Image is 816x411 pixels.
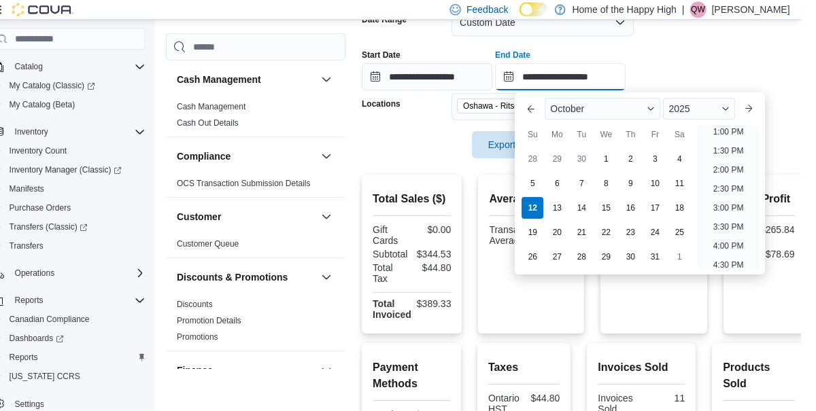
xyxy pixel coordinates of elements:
[388,299,426,321] strong: Total Invoiced
[659,198,681,219] div: day-17
[705,2,721,18] div: Quinn Whitelaw
[19,78,160,94] span: My Catalog (Classic)
[192,332,233,343] span: Promotions
[24,353,53,363] span: Reports
[561,149,583,171] div: day-29
[585,198,607,219] div: day-14
[495,132,555,159] span: Export
[192,119,254,128] a: Cash Out Details
[14,218,166,237] a: Transfers (Classic)
[24,266,160,282] span: Operations
[14,310,166,329] button: Canadian Compliance
[781,249,810,260] div: $78.69
[613,360,700,376] h2: Invoices Sold
[19,143,160,160] span: Inventory Count
[634,247,656,268] div: day-30
[19,97,96,113] a: My Catalog (Beta)
[333,72,350,88] button: Cash Management
[723,181,764,198] li: 2:30 PM
[30,62,58,73] span: Catalog
[712,126,774,270] ul: Time
[24,266,75,282] button: Operations
[738,360,809,393] h2: Products Sold
[542,393,575,404] div: $44.80
[30,127,63,138] span: Inventory
[192,150,330,164] button: Compliance
[659,149,681,171] div: day-3
[192,211,330,224] button: Customer
[377,50,415,61] label: Start Date
[14,199,166,218] button: Purchase Orders
[723,143,764,160] li: 1:30 PM
[192,364,228,378] h3: Finance
[585,222,607,244] div: day-21
[723,124,764,141] li: 1:00 PM
[192,239,254,250] span: Customer Queue
[192,316,256,327] span: Promotion Details
[683,198,705,219] div: day-18
[561,222,583,244] div: day-20
[610,247,632,268] div: day-29
[634,198,656,219] div: day-16
[19,331,160,347] span: Dashboards
[24,293,160,309] span: Reports
[659,173,681,195] div: day-10
[192,240,254,249] a: Customer Queue
[537,173,558,195] div: day-5
[377,64,507,91] input: Press the down key to open a popover containing a calendar.
[634,124,656,146] div: Th
[561,173,583,195] div: day-6
[333,363,350,379] button: Finance
[634,222,656,244] div: day-23
[192,73,276,87] h3: Cash Management
[723,219,764,236] li: 3:30 PM
[481,3,523,17] span: Feedback
[377,99,415,110] label: Locations
[659,222,681,244] div: day-24
[19,219,160,236] span: Transfers (Classic)
[333,149,350,165] button: Compliance
[537,124,558,146] div: Su
[3,264,166,283] button: Operations
[388,249,424,260] div: Subtotal
[24,100,90,111] span: My Catalog (Beta)
[659,124,681,146] div: Fr
[683,149,705,171] div: day-4
[472,99,601,114] span: Oshawa - Ritson Road - Friendly Stranger
[24,124,160,141] span: Inventory
[192,211,236,224] h3: Customer
[14,77,166,96] a: My Catalog (Classic)
[775,225,810,236] div: $265.84
[27,3,88,17] img: Cova
[19,312,160,328] span: Canadian Compliance
[14,329,166,349] a: Dashboards
[192,179,326,190] span: OCS Transaction Submission Details
[561,198,583,219] div: day-13
[478,100,584,113] span: Oshawa - Ritson Road - Friendly Stranger
[24,184,59,195] span: Manifests
[697,2,700,18] p: |
[504,192,588,208] h2: Average Spent
[192,118,254,129] span: Cash Out Details
[707,2,721,18] span: QW
[723,257,764,274] li: 4:30 PM
[14,349,166,368] button: Reports
[610,198,632,219] div: day-15
[723,200,764,217] li: 3:00 PM
[585,173,607,195] div: day-7
[634,173,656,195] div: day-9
[19,369,101,385] a: [US_STATE] CCRS
[24,165,137,176] span: Inventory Manager (Classic)
[659,247,681,268] div: day-31
[19,200,92,217] a: Purchase Orders
[504,225,554,247] div: Transaction Average
[14,237,166,256] button: Transfers
[565,104,599,115] span: October
[634,149,656,171] div: day-2
[683,124,705,146] div: Sa
[19,181,65,198] a: Manifests
[585,149,607,171] div: day-30
[192,179,326,189] a: OCS Transaction Submission Details
[19,331,84,347] a: Dashboards
[14,96,166,115] button: My Catalog (Beta)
